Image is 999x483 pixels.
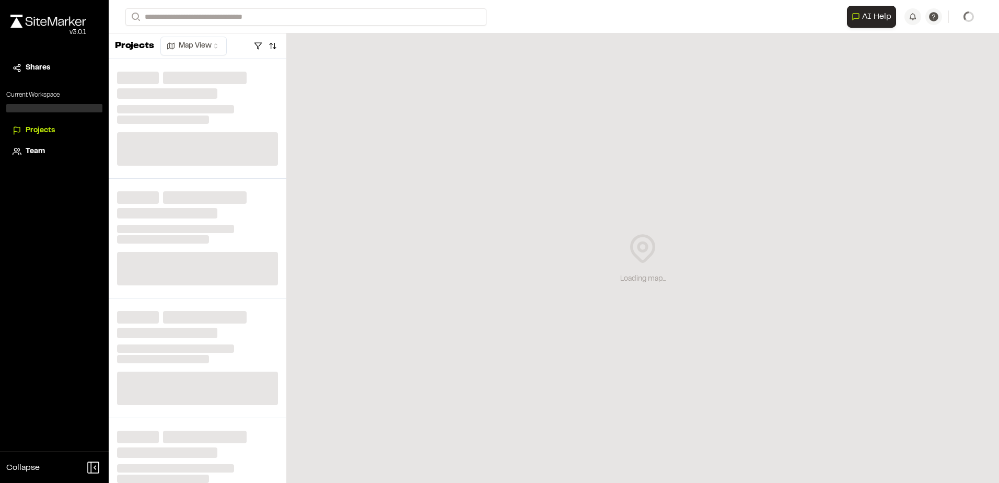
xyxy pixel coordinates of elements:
[13,125,96,136] a: Projects
[862,10,891,23] span: AI Help
[10,28,86,37] div: Oh geez...please don't...
[26,125,55,136] span: Projects
[13,62,96,74] a: Shares
[13,146,96,157] a: Team
[26,62,50,74] span: Shares
[6,462,40,474] span: Collapse
[115,39,154,53] p: Projects
[125,8,144,26] button: Search
[847,6,896,28] button: Open AI Assistant
[620,273,666,285] div: Loading map...
[10,15,86,28] img: rebrand.png
[6,90,102,100] p: Current Workspace
[26,146,45,157] span: Team
[847,6,900,28] div: Open AI Assistant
